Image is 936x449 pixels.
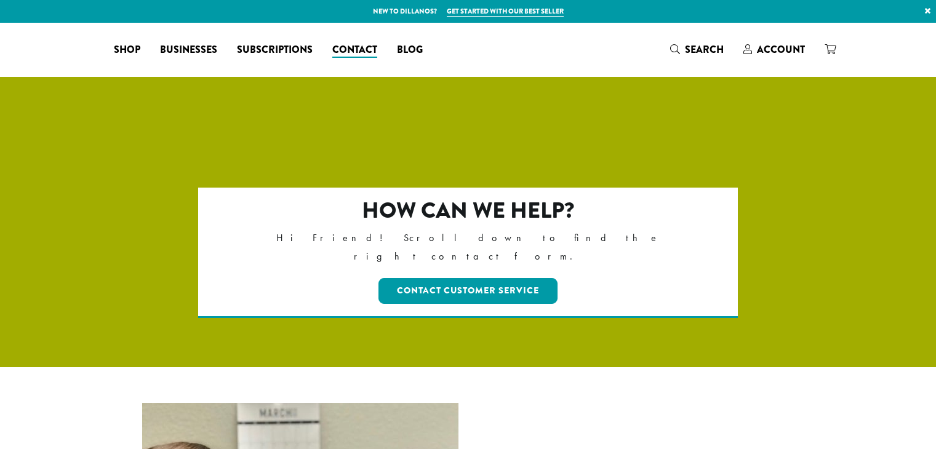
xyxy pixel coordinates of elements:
span: Search [685,42,724,57]
span: Subscriptions [237,42,313,58]
h2: How can we help? [251,197,685,224]
span: Account [757,42,805,57]
a: Contact Customer Service [378,278,558,304]
a: Search [660,39,734,60]
p: Hi Friend! Scroll down to find the right contact form. [251,229,685,266]
a: Shop [104,40,150,60]
span: Shop [114,42,140,58]
span: Businesses [160,42,217,58]
span: Blog [397,42,423,58]
a: Get started with our best seller [447,6,564,17]
span: Contact [332,42,377,58]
